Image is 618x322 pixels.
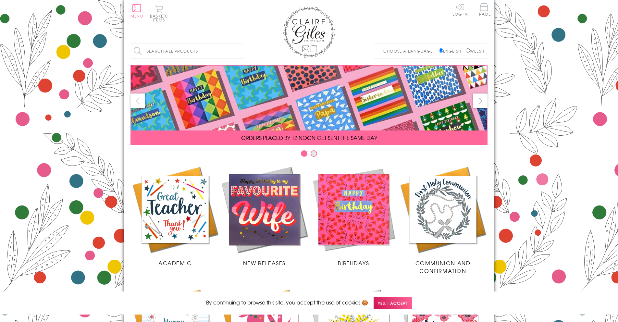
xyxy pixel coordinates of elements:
[243,259,286,267] span: New Releases
[466,48,484,54] label: Welsh
[238,44,244,58] input: Search
[439,48,464,54] label: English
[415,259,471,275] span: Communion and Confirmation
[311,150,317,157] button: Carousel Page 2
[452,3,468,16] a: Log In
[439,48,443,53] input: English
[130,93,145,108] button: prev
[374,297,412,309] span: Yes, I accept
[130,150,488,160] div: Carousel Pagination
[130,44,244,58] input: Search all products
[473,93,488,108] button: next
[130,13,143,19] span: Menu
[153,13,168,23] span: 0 items
[477,3,491,17] a: Trade
[301,150,307,157] button: Carousel Page 1 (Current Slide)
[477,3,491,16] span: Trade
[150,5,168,22] button: Basket0 items
[241,134,377,142] span: ORDERS PLACED BY 12 NOON GET SENT THE SAME DAY
[398,165,488,275] a: Communion and Confirmation
[466,48,470,53] input: Welsh
[158,259,192,267] span: Academic
[309,165,398,267] a: Birthdays
[130,165,220,267] a: Academic
[338,259,369,267] span: Birthdays
[283,6,335,58] img: Claire Giles Greetings Cards
[383,48,438,54] p: Choose a language:
[220,165,309,267] a: New Releases
[130,4,143,18] button: Menu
